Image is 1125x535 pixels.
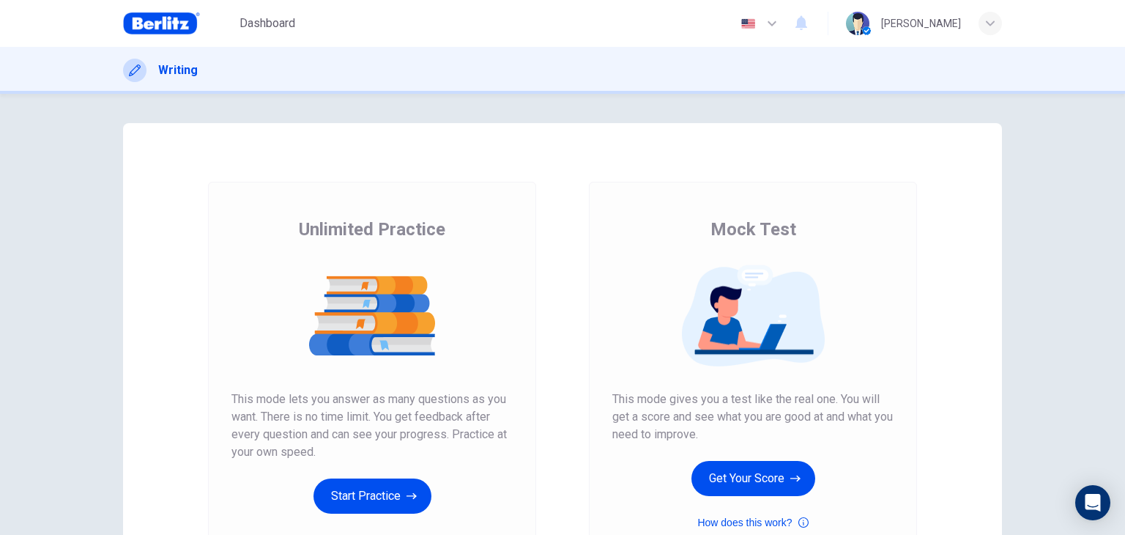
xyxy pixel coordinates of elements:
[123,9,200,38] img: Berlitz Brasil logo
[158,62,198,79] h1: Writing
[234,10,301,37] button: Dashboard
[739,18,757,29] img: en
[881,15,961,32] div: [PERSON_NAME]
[710,218,796,241] span: Mock Test
[231,391,513,461] span: This mode lets you answer as many questions as you want. There is no time limit. You get feedback...
[123,9,234,38] a: Berlitz Brasil logo
[697,514,808,531] button: How does this work?
[313,479,431,514] button: Start Practice
[240,15,295,32] span: Dashboard
[299,218,445,241] span: Unlimited Practice
[612,391,894,443] span: This mode gives you a test like the real one. You will get a score and see what you are good at a...
[691,461,815,496] button: Get Your Score
[1075,485,1110,520] div: Open Intercom Messenger
[846,12,869,35] img: Profile picture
